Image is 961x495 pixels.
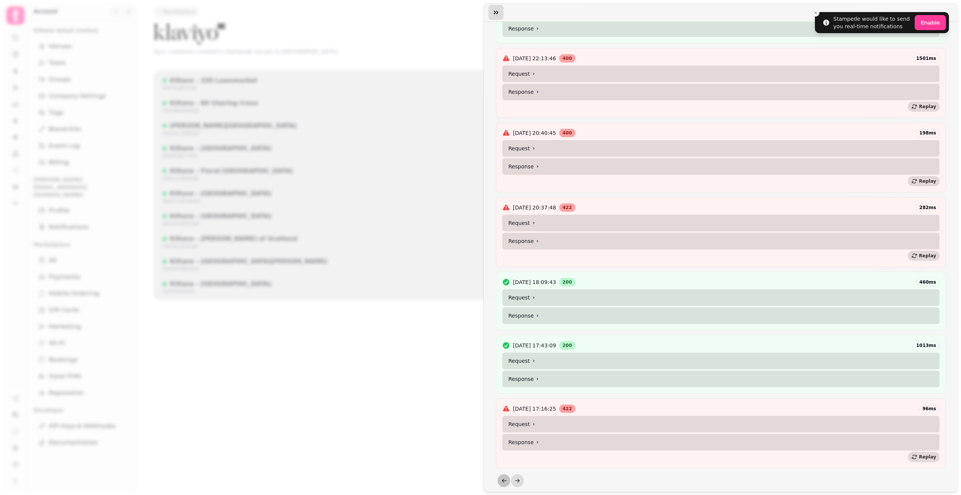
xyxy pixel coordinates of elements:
span: [DATE] 18:09:43 [513,278,556,286]
span: [DATE] 17:43:09 [513,342,556,349]
div: 422 [559,405,575,413]
div: 400 [559,129,575,137]
button: Replay [908,452,940,462]
summary: Request [502,289,940,306]
div: 460 ms [916,278,940,286]
button: back [497,474,510,487]
span: Replay [919,455,936,459]
summary: Response [502,371,940,387]
summary: Request [502,215,940,231]
summary: Request [502,353,940,369]
summary: Request [502,416,940,432]
div: 422 [559,203,575,212]
div: 400 [559,54,575,63]
div: 198 ms [916,129,940,137]
button: Replay [908,102,940,112]
summary: Request [502,66,940,82]
button: Replay [908,176,940,186]
div: 200 [559,278,575,286]
summary: Response [502,307,940,324]
div: 282 ms [916,203,940,212]
span: [DATE] 20:40:45 [513,129,556,137]
summary: Response [502,233,940,249]
summary: Response [502,20,940,37]
div: 96 ms [919,405,940,413]
summary: Request [502,140,940,157]
span: Replay [919,104,936,109]
span: [DATE] 20:37:48 [513,204,556,211]
summary: Response [502,434,940,451]
span: [DATE] 22:13:46 [513,55,556,62]
span: [DATE] 17:16:25 [513,405,556,412]
span: Replay [919,254,936,258]
div: 200 [559,341,575,350]
div: 1501 ms [913,54,940,63]
button: next [511,474,524,487]
div: 1013 ms [913,341,940,350]
summary: Response [502,84,940,100]
button: Replay [908,251,940,261]
span: Replay [919,179,936,183]
summary: Response [502,158,940,175]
